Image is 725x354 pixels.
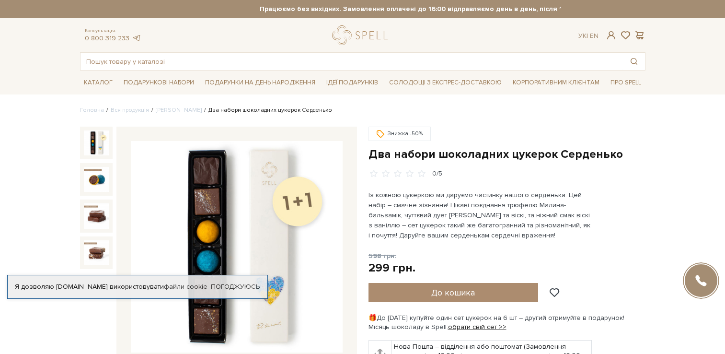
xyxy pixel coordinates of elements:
[607,75,645,90] span: Про Spell
[587,32,588,40] span: |
[164,283,207,291] a: файли cookie
[202,106,332,115] li: Два набори шоколадних цукерок Серденько
[322,75,382,90] span: Ідеї подарунків
[111,106,149,114] a: Вся продукція
[368,260,415,275] div: 299 грн.
[120,75,198,90] span: Подарункові набори
[80,75,116,90] span: Каталог
[211,283,260,291] a: Погоджуюсь
[131,141,343,353] img: Два набори шоколадних цукерок Серденько
[85,28,141,34] span: Консультація:
[84,203,109,228] img: Два набори шоколадних цукерок Серденько
[385,74,506,91] a: Солодощі з експрес-доставкою
[80,106,104,114] a: Головна
[84,167,109,192] img: Два набори шоколадних цукерок Серденько
[590,32,598,40] a: En
[81,53,623,70] input: Пошук товару у каталозі
[8,283,267,291] div: Я дозволяю [DOMAIN_NAME] використовувати
[578,32,598,40] div: Ук
[332,25,392,45] a: logo
[431,287,475,298] span: До кошика
[623,53,645,70] button: Пошук товару у каталозі
[84,130,109,155] img: Два набори шоколадних цукерок Серденько
[156,106,202,114] a: [PERSON_NAME]
[368,147,645,162] h1: Два набори шоколадних цукерок Серденько
[368,283,539,302] button: До кошика
[85,34,129,42] a: 0 800 319 233
[201,75,319,90] span: Подарунки на День народження
[432,169,442,178] div: 0/5
[368,190,593,240] p: Із кожною цукеркою ми даруємо частинку нашого серденька. Цей набір – смачне зізнання! Цікаві поєд...
[509,74,603,91] a: Корпоративним клієнтам
[132,34,141,42] a: telegram
[368,127,431,141] div: Знижка -50%
[368,252,396,260] span: 598 грн.
[84,240,109,265] img: Два набори шоколадних цукерок Серденько
[448,323,506,331] a: обрати свій сет >>
[368,314,645,331] div: 🎁До [DATE] купуйте один сет цукерок на 6 шт – другий отримуйте в подарунок! Місяць шоколаду в Spell:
